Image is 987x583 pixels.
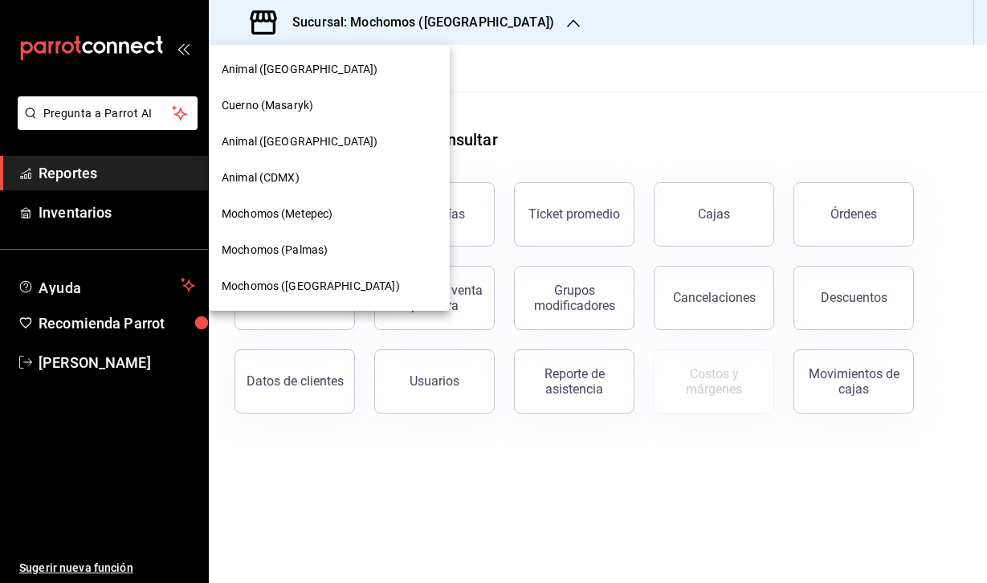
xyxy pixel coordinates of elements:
div: Animal ([GEOGRAPHIC_DATA]) [209,124,450,160]
div: Cuerno (Masaryk) [209,88,450,124]
div: Animal ([GEOGRAPHIC_DATA]) [209,51,450,88]
div: Animal (CDMX) [209,160,450,196]
div: Mochomos (Palmas) [209,232,450,268]
span: Animal ([GEOGRAPHIC_DATA]) [222,133,377,150]
span: Cuerno (Masaryk) [222,97,313,114]
span: Mochomos (Palmas) [222,242,328,259]
div: Mochomos (Metepec) [209,196,450,232]
span: Animal ([GEOGRAPHIC_DATA]) [222,61,377,78]
span: Mochomos ([GEOGRAPHIC_DATA]) [222,278,400,295]
span: Mochomos (Metepec) [222,206,332,222]
div: Mochomos ([GEOGRAPHIC_DATA]) [209,268,450,304]
span: Animal (CDMX) [222,169,300,186]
